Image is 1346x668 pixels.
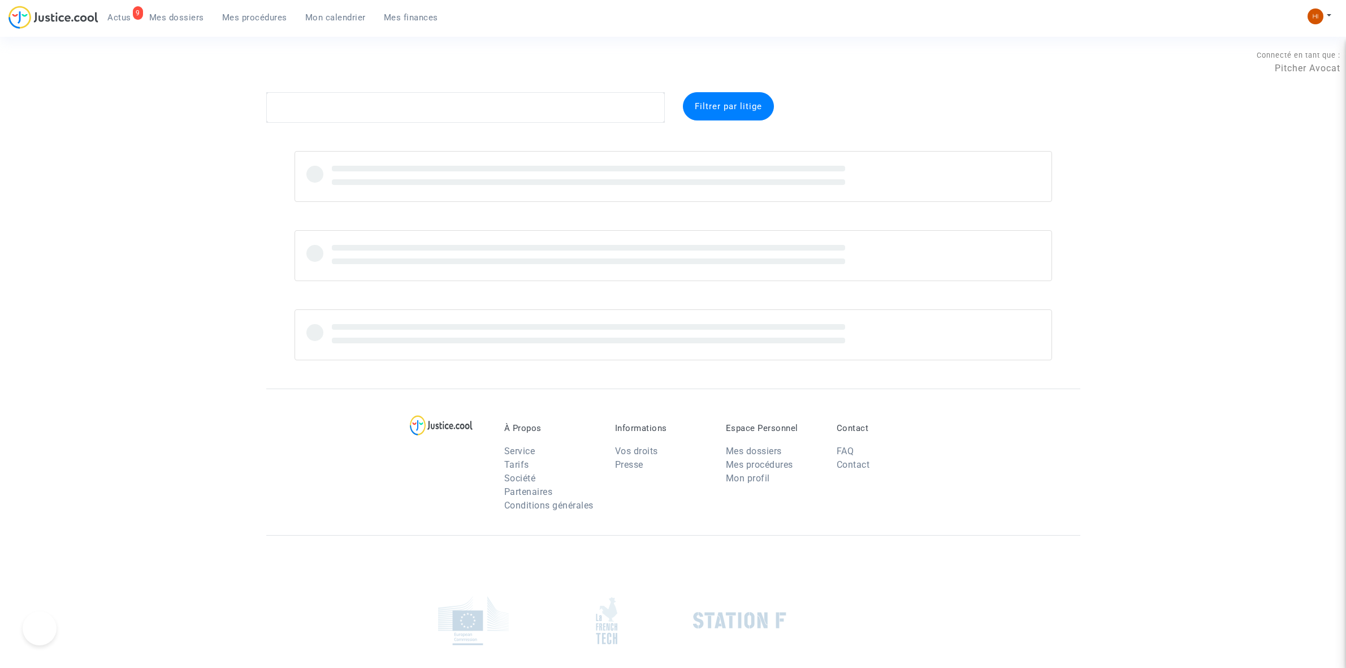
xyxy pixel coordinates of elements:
img: fc99b196863ffcca57bb8fe2645aafd9 [1308,8,1323,24]
span: Mes procédures [222,12,287,23]
a: 9Actus [98,9,140,26]
p: Informations [615,423,709,433]
a: Mon calendrier [296,9,375,26]
span: Mes finances [384,12,438,23]
img: logo-lg.svg [410,415,473,436]
span: Mon calendrier [305,12,366,23]
div: 9 [133,6,143,20]
a: Tarifs [504,459,529,470]
p: Espace Personnel [726,423,820,433]
a: Mes procédures [726,459,793,470]
a: Presse [615,459,643,470]
img: europe_commision.png [438,596,509,645]
iframe: Help Scout Beacon - Open [23,611,57,645]
a: Mon profil [726,473,770,484]
img: stationf.png [693,612,786,629]
p: À Propos [504,423,598,433]
a: Mes finances [375,9,447,26]
img: french_tech.png [596,597,617,645]
a: Vos droits [615,446,658,456]
a: Mes procédures [213,9,296,26]
a: FAQ [837,446,854,456]
img: jc-logo.svg [8,6,98,29]
span: Filtrer par litige [695,101,762,111]
a: Mes dossiers [726,446,782,456]
a: Service [504,446,535,456]
span: Actus [107,12,131,23]
a: Partenaires [504,486,553,497]
p: Contact [837,423,930,433]
span: Mes dossiers [149,12,204,23]
a: Contact [837,459,870,470]
a: Conditions générales [504,500,594,511]
a: Société [504,473,536,484]
a: Mes dossiers [140,9,213,26]
span: Connecté en tant que : [1257,51,1340,59]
